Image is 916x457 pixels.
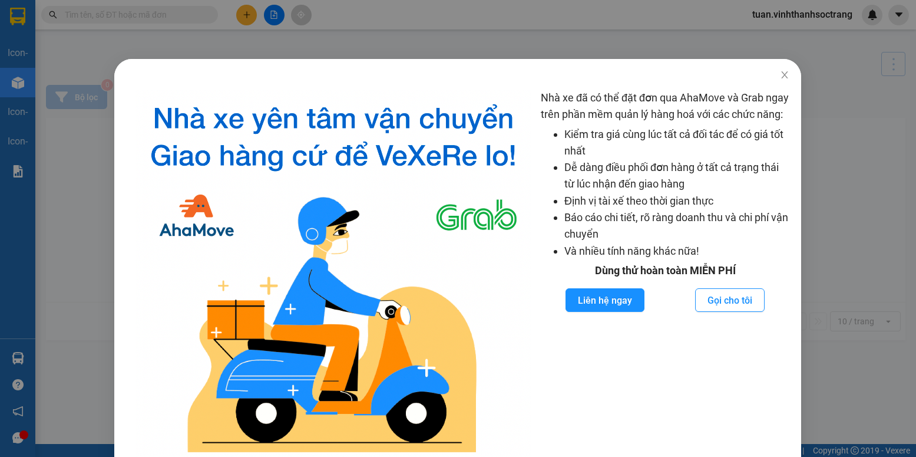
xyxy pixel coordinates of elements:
[566,288,645,312] button: Liên hệ ngay
[564,126,789,160] li: Kiểm tra giá cùng lúc tất cả đối tác để có giá tốt nhất
[781,70,790,80] span: close
[564,159,789,193] li: Dễ dàng điều phối đơn hàng ở tất cả trạng thái từ lúc nhận đến giao hàng
[564,209,789,243] li: Báo cáo chi tiết, rõ ràng doanh thu và chi phí vận chuyển
[564,193,789,209] li: Định vị tài xế theo thời gian thực
[707,293,752,308] span: Gọi cho tôi
[769,59,802,92] button: Close
[541,262,789,279] div: Dùng thử hoàn toàn MIỄN PHÍ
[578,293,633,308] span: Liên hệ ngay
[695,288,765,312] button: Gọi cho tôi
[564,243,789,259] li: Và nhiều tính năng khác nữa!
